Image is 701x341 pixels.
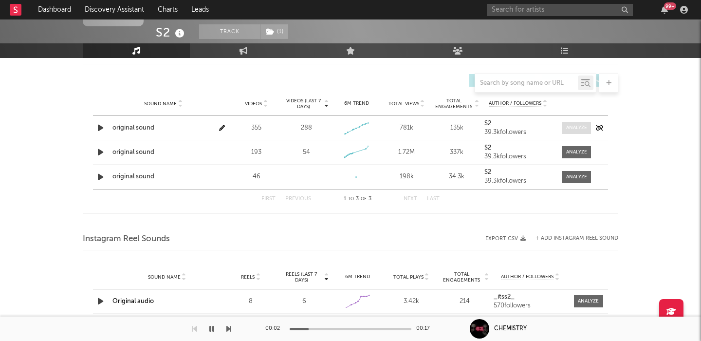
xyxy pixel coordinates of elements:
[535,236,618,241] button: + Add Instagram Reel Sound
[387,297,436,306] div: 3.42k
[112,123,214,133] a: original sound
[441,297,489,306] div: 214
[434,123,480,133] div: 135k
[199,24,260,39] button: Track
[484,153,552,160] div: 39.3k followers
[144,101,177,107] span: Sound Name
[404,196,417,202] button: Next
[234,123,279,133] div: 355
[112,298,154,304] a: Original audio
[348,197,354,201] span: to
[441,271,483,283] span: Total Engagements
[361,197,367,201] span: of
[484,178,552,185] div: 39.3k followers
[284,98,323,110] span: Videos (last 7 days)
[245,101,262,107] span: Videos
[661,6,668,14] button: 99+
[384,123,429,133] div: 781k
[434,172,480,182] div: 34.3k
[434,148,480,157] div: 337k
[526,236,618,241] div: + Add Instagram Reel Sound
[484,145,552,152] a: S2
[148,274,181,280] span: Sound Name
[265,323,285,335] div: 00:02
[484,120,491,127] strong: S2
[487,4,633,16] input: Search for artists
[303,148,310,157] div: 54
[226,297,275,306] div: 8
[393,274,424,280] span: Total Plays
[234,148,279,157] div: 193
[301,123,312,133] div: 288
[331,193,384,205] div: 1 3 3
[280,297,329,306] div: 6
[494,324,527,333] div: CHEMISTRY
[416,323,436,335] div: 00:17
[333,273,382,281] div: 6M Trend
[489,100,541,107] span: Author / Followers
[234,172,279,182] div: 46
[334,100,379,107] div: 6M Trend
[260,24,288,39] button: (1)
[388,101,419,107] span: Total Views
[484,120,552,127] a: S2
[261,196,276,202] button: First
[484,169,491,175] strong: S2
[241,274,255,280] span: Reels
[494,294,567,301] a: _itss2_
[83,233,170,245] span: Instagram Reel Sounds
[285,196,311,202] button: Previous
[484,145,491,151] strong: S2
[494,294,515,300] strong: _itss2_
[501,274,553,280] span: Author / Followers
[484,129,552,136] div: 39.3k followers
[156,24,187,40] div: S2
[112,148,214,157] a: original sound
[475,79,578,87] input: Search by song name or URL
[260,24,289,39] span: ( 1 )
[494,303,567,309] div: 570 followers
[484,169,552,176] a: S2
[485,236,526,242] button: Export CSV
[384,172,429,182] div: 198k
[427,196,440,202] button: Last
[664,2,676,10] div: 99 +
[112,172,214,182] a: original sound
[280,271,323,283] span: Reels (last 7 days)
[384,148,429,157] div: 1.72M
[434,98,474,110] span: Total Engagements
